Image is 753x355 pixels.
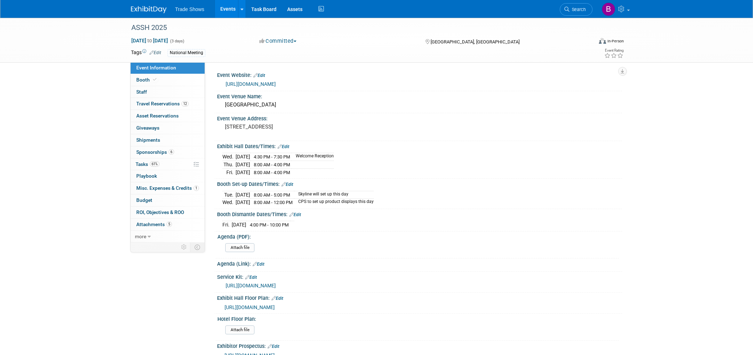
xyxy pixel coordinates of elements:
td: Fri. [222,221,232,229]
div: Exhibit Hall Floor Plan: [217,293,622,302]
td: [DATE] [236,199,250,206]
a: Edit [268,344,279,349]
a: more [131,231,205,242]
a: Edit [278,144,289,149]
span: (3 days) [169,39,184,43]
a: Budget [131,194,205,206]
td: Welcome Reception [291,153,334,161]
a: Attachments5 [131,219,205,230]
a: Booth [131,74,205,86]
span: Sponsorships [136,149,174,155]
a: [URL][DOMAIN_NAME] [225,304,275,310]
img: Becca Rensi [602,2,615,16]
img: Format-Inperson.png [599,38,606,44]
a: Edit [281,182,293,187]
td: Wed. [222,153,236,161]
div: In-Person [607,38,624,44]
a: Edit [149,50,161,55]
div: Event Venue Name: [217,91,622,100]
a: Travel Reservations12 [131,98,205,110]
span: Attachments [136,221,172,227]
a: Edit [289,212,301,217]
span: 4:00 PM - 10:00 PM [250,222,289,228]
td: [DATE] [236,191,250,199]
a: Tasks61% [131,158,205,170]
td: CPS to set up product displays this day [294,199,374,206]
span: 8:00 AM - 4:00 PM [254,170,290,175]
div: National Meeting [168,49,205,57]
img: ExhibitDay [131,6,167,13]
div: Booth Dismantle Dates/Times: [217,209,622,218]
div: Event Format [551,37,624,48]
span: Travel Reservations [136,101,189,106]
div: ASSH 2025 [129,21,582,34]
span: ROI, Objectives & ROO [136,209,184,215]
span: Shipments [136,137,160,143]
span: 1 [194,186,199,191]
span: [GEOGRAPHIC_DATA], [GEOGRAPHIC_DATA] [431,39,520,45]
span: Asset Reservations [136,113,179,119]
button: Committed [257,37,299,45]
td: Wed. [222,199,236,206]
span: 4:30 PM - 7:30 PM [254,154,290,160]
td: [DATE] [236,168,250,176]
td: Fri. [222,168,236,176]
div: Event Rating [604,49,623,52]
div: Booth Set-up Dates/Times: [217,179,622,188]
span: 61% [150,161,159,167]
td: Thu. [222,161,236,169]
td: [DATE] [232,221,246,229]
a: Giveaways [131,122,205,134]
span: Search [569,7,586,12]
div: Event Venue Address: [217,113,622,122]
span: Misc. Expenses & Credits [136,185,199,191]
a: Edit [253,262,264,267]
td: [DATE] [236,153,250,161]
div: Exhibit Hall Dates/Times: [217,141,622,150]
a: [URL][DOMAIN_NAME] [226,81,276,87]
span: Tasks [136,161,159,167]
span: 12 [181,101,189,106]
pre: [STREET_ADDRESS] [225,124,378,130]
span: more [135,234,146,239]
td: Tags [131,49,161,57]
span: 5 [167,221,172,227]
a: ROI, Objectives & ROO [131,207,205,218]
a: Playbook [131,170,205,182]
div: [GEOGRAPHIC_DATA] [222,99,617,110]
div: Agenda (Link): [217,259,622,268]
span: Booth [136,77,158,83]
div: Agenda (PDF): [217,231,619,240]
span: Event Information [136,65,176,71]
div: Service Kit: [217,272,622,281]
i: Booth reservation complete [153,78,157,82]
div: Event Website: [217,70,622,79]
span: 8:00 AM - 4:00 PM [254,162,290,167]
span: Trade Shows [175,6,204,12]
td: Toggle Event Tabs [190,242,205,252]
div: Hotel Floor Plan: [217,314,619,323]
span: Staff [136,89,147,95]
td: [DATE] [236,161,250,169]
span: 6 [169,149,174,155]
a: Search [560,3,593,16]
span: Giveaways [136,125,159,131]
a: Shipments [131,134,205,146]
a: Edit [253,73,265,78]
span: to [146,38,153,43]
div: Exhibitor Prospectus: [217,341,622,350]
a: Edit [272,296,283,301]
a: Edit [245,275,257,280]
td: Tue. [222,191,236,199]
td: Personalize Event Tab Strip [178,242,190,252]
a: Misc. Expenses & Credits1 [131,182,205,194]
a: Event Information [131,62,205,74]
span: 8:00 AM - 5:00 PM [254,192,290,198]
a: Sponsorships6 [131,146,205,158]
a: Asset Reservations [131,110,205,122]
span: [DATE] [DATE] [131,37,168,44]
a: Staff [131,86,205,98]
span: Playbook [136,173,157,179]
a: [URL][DOMAIN_NAME] [226,283,276,288]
